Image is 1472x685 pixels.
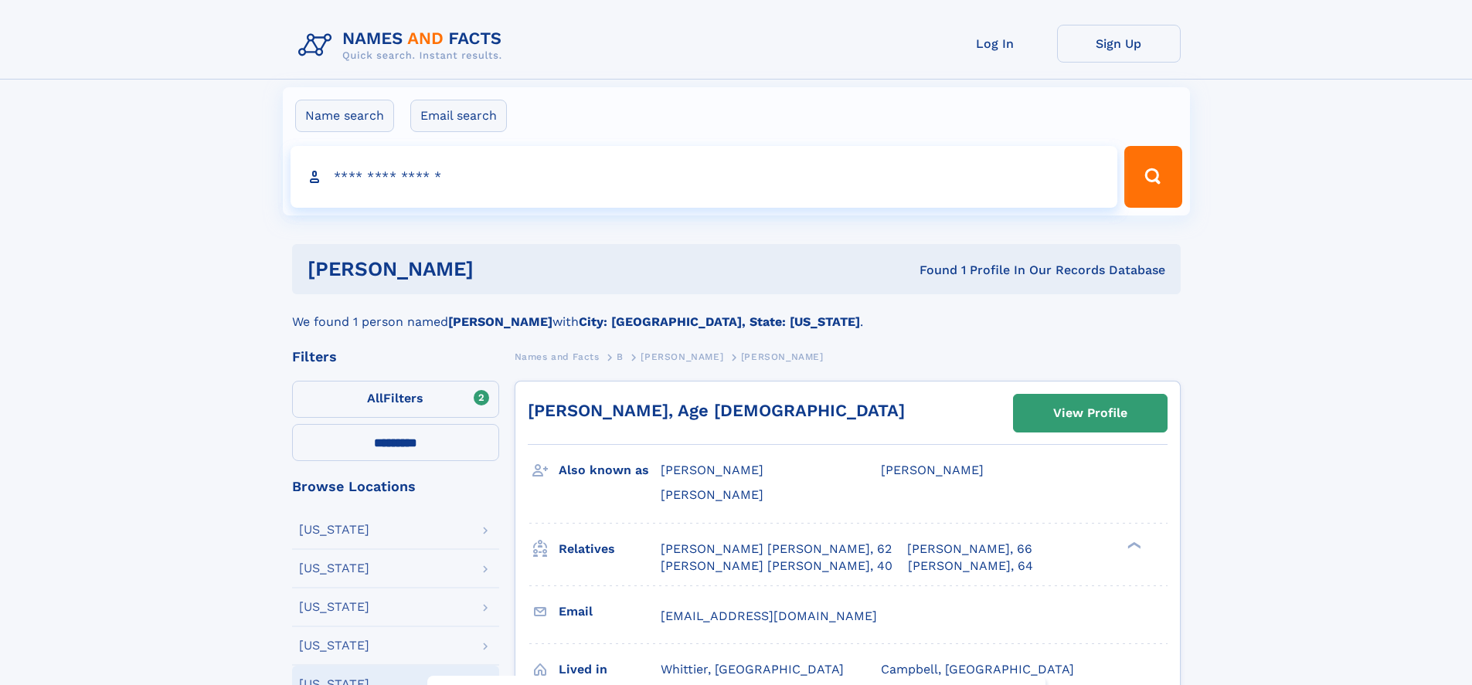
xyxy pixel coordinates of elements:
[292,25,515,66] img: Logo Names and Facts
[617,347,624,366] a: B
[579,314,860,329] b: City: [GEOGRAPHIC_DATA], State: [US_STATE]
[559,599,661,625] h3: Email
[661,463,763,477] span: [PERSON_NAME]
[741,351,824,362] span: [PERSON_NAME]
[881,463,984,477] span: [PERSON_NAME]
[299,562,369,575] div: [US_STATE]
[291,146,1118,208] input: search input
[1014,395,1167,432] a: View Profile
[641,347,723,366] a: [PERSON_NAME]
[933,25,1057,63] a: Log In
[1057,25,1181,63] a: Sign Up
[292,381,499,418] label: Filters
[661,662,844,677] span: Whittier, [GEOGRAPHIC_DATA]
[559,536,661,562] h3: Relatives
[528,401,905,420] a: [PERSON_NAME], Age [DEMOGRAPHIC_DATA]
[448,314,552,329] b: [PERSON_NAME]
[1124,146,1181,208] button: Search Button
[661,609,877,623] span: [EMAIL_ADDRESS][DOMAIN_NAME]
[661,487,763,502] span: [PERSON_NAME]
[1124,540,1142,550] div: ❯
[661,558,892,575] a: [PERSON_NAME] [PERSON_NAME], 40
[661,541,892,558] a: [PERSON_NAME] [PERSON_NAME], 62
[295,100,394,132] label: Name search
[299,524,369,536] div: [US_STATE]
[299,639,369,652] div: [US_STATE]
[559,656,661,683] h3: Lived in
[907,541,1032,558] a: [PERSON_NAME], 66
[641,351,723,362] span: [PERSON_NAME]
[881,662,1074,677] span: Campbell, [GEOGRAPHIC_DATA]
[696,262,1165,279] div: Found 1 Profile In Our Records Database
[617,351,624,362] span: B
[410,100,507,132] label: Email search
[292,480,499,493] div: Browse Locations
[299,601,369,613] div: [US_STATE]
[559,457,661,483] h3: Also known as
[367,391,383,405] span: All
[308,259,697,279] h1: [PERSON_NAME]
[292,350,499,364] div: Filters
[292,294,1181,331] div: We found 1 person named with .
[1053,395,1127,431] div: View Profile
[908,558,1033,575] a: [PERSON_NAME], 64
[515,347,600,366] a: Names and Facts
